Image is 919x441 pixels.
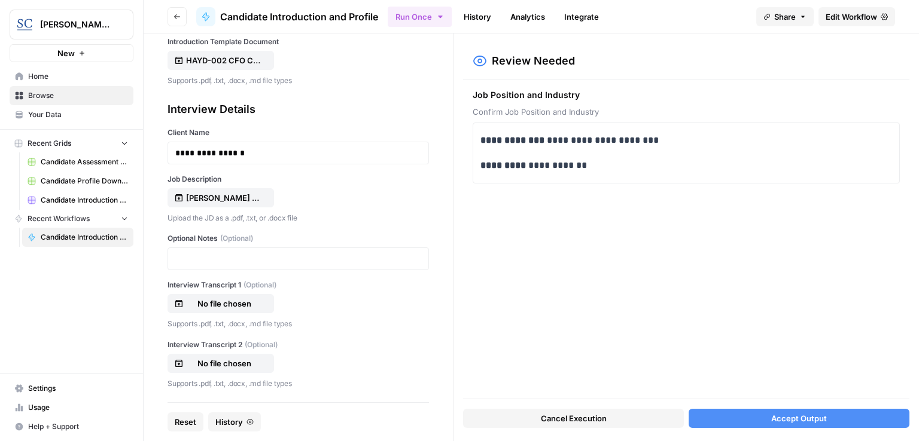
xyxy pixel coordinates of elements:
p: No file chosen [186,298,263,310]
p: No file chosen [186,357,263,369]
button: Cancel Execution [463,409,684,428]
span: Edit Workflow [826,11,877,23]
a: Analytics [503,7,552,26]
p: Supports .pdf, .txt, .docx, .md file types [168,75,429,87]
span: Cancel Execution [541,412,607,424]
span: Usage [28,402,128,413]
a: Candidate Profile Download Sheet [22,171,133,191]
span: Browse [28,90,128,101]
label: Interview Transcript 2 [168,339,429,350]
button: Recent Workflows [10,210,133,228]
button: No file chosen [168,354,274,373]
a: Candidate Introduction Download Sheet [22,191,133,210]
span: Candidate Profile Download Sheet [41,176,128,186]
span: Help + Support [28,421,128,432]
p: Supports .pdf, .txt, .docx, .md file types [168,378,429,390]
button: Share [756,7,814,26]
span: Recent Workflows [28,213,90,224]
p: Upload the JD as a .pdf, .txt, or .docx file [168,212,429,224]
span: Candidate Introduction and Profile [220,10,378,24]
span: Accept Output [771,412,827,424]
button: Reset [168,412,203,431]
a: Usage [10,398,133,417]
p: HAYD-002 CFO Candidate Introduction Template.docx [186,54,263,66]
span: Settings [28,383,128,394]
span: Reset [175,416,196,428]
span: (Optional) [245,339,278,350]
button: HAYD-002 CFO Candidate Introduction Template.docx [168,51,274,70]
button: [PERSON_NAME] CFO Recruitment Profile.pdf [168,188,274,207]
button: Recent Grids [10,134,133,152]
a: Settings [10,379,133,398]
img: Stanton Chase Nashville Logo [14,14,35,35]
span: Your Data [28,109,128,120]
span: Candidate Assessment Download Sheet [41,157,128,167]
span: [PERSON_NAME] [GEOGRAPHIC_DATA] [40,19,112,30]
span: Candidate Introduction Download Sheet [41,195,128,206]
button: History [208,412,261,431]
span: Home [28,71,128,82]
button: Workspace: Stanton Chase Nashville [10,10,133,39]
a: Candidate Assessment Download Sheet [22,152,133,171]
label: Introduction Template Document [168,36,429,47]
label: Job Description [168,174,429,185]
span: New [57,47,75,59]
a: Home [10,67,133,86]
span: Candidate Introduction and Profile [41,232,128,243]
a: Your Data [10,105,133,124]
p: [PERSON_NAME] CFO Recruitment Profile.pdf [186,192,263,204]
span: Confirm Job Position and Industry [473,106,900,118]
button: Help + Support [10,417,133,436]
a: Browse [10,86,133,105]
span: History [215,416,243,428]
label: Interview Transcript 1 [168,280,429,290]
label: Optional Notes [168,233,429,244]
a: Candidate Introduction and Profile [196,7,378,26]
a: History [457,7,498,26]
button: No file chosen [168,294,274,313]
a: Edit Workflow [818,7,895,26]
p: Supports .pdf, .txt, .docx, .md file types [168,318,429,330]
button: New [10,44,133,62]
span: (Optional) [220,233,253,244]
span: (Optional) [244,280,276,290]
div: Interview Details [168,101,429,118]
a: Integrate [557,7,606,26]
label: Client Name [168,127,429,138]
h2: Review Needed [492,53,575,69]
a: Candidate Introduction and Profile [22,228,133,247]
button: Accept Output [689,409,909,428]
button: Run Once [388,7,452,27]
span: Job Position and Industry [473,89,900,101]
span: Recent Grids [28,138,71,149]
span: Share [774,11,796,23]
